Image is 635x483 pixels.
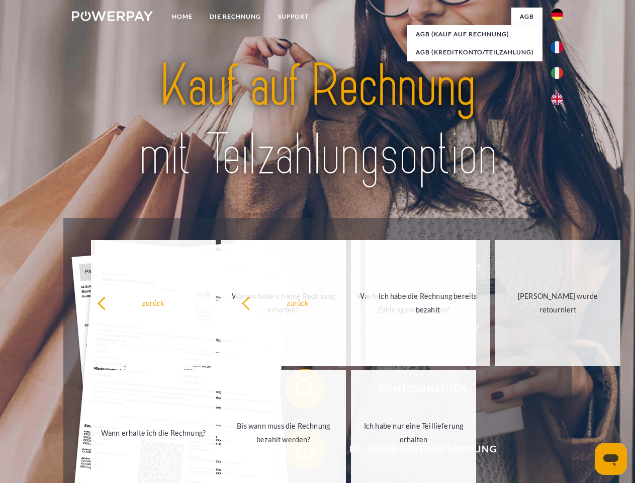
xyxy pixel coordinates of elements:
div: Ich habe nur eine Teillieferung erhalten [357,419,470,446]
img: logo-powerpay-white.svg [72,11,153,21]
a: Home [163,8,201,26]
div: [PERSON_NAME] wurde retourniert [501,289,614,316]
a: SUPPORT [269,8,317,26]
div: Ich habe die Rechnung bereits bezahlt [372,289,485,316]
img: title-powerpay_de.svg [96,48,539,193]
a: agb [511,8,542,26]
div: Bis wann muss die Rechnung bezahlt werden? [227,419,340,446]
a: AGB (Kreditkonto/Teilzahlung) [407,43,542,61]
div: zurück [97,296,210,309]
img: de [551,9,563,21]
a: AGB (Kauf auf Rechnung) [407,25,542,43]
img: en [551,93,563,105]
div: Wann erhalte ich die Rechnung? [97,426,210,439]
iframe: Schaltfläche zum Öffnen des Messaging-Fensters [595,443,627,475]
div: zurück [241,296,354,309]
img: it [551,67,563,79]
a: DIE RECHNUNG [201,8,269,26]
img: fr [551,41,563,53]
